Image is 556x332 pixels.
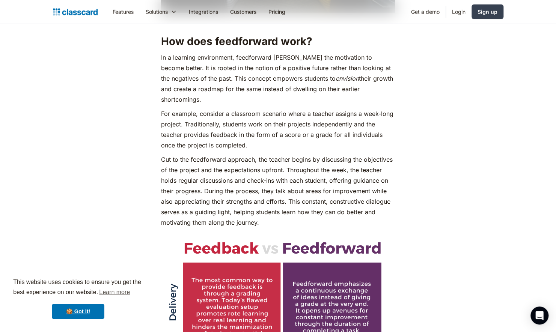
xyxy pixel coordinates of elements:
a: dismiss cookie message [52,304,104,319]
div: cookieconsent [6,270,150,326]
div: Solutions [140,3,183,20]
p: In a learning environment, feedforward [PERSON_NAME] the motivation to become better. It is roote... [161,52,395,105]
a: Get a demo [405,3,446,20]
a: Login [446,3,472,20]
div: Open Intercom Messenger [530,306,548,324]
div: Solutions [146,8,168,16]
a: Pricing [262,3,291,20]
a: learn more about cookies [98,287,131,298]
a: home [53,7,98,17]
a: Features [107,3,140,20]
a: Sign up [472,5,503,19]
a: Integrations [183,3,224,20]
strong: How does feedforward work? [161,35,312,48]
div: Sign up [478,8,497,16]
span: This website uses cookies to ensure you get the best experience on our website. [13,278,143,298]
em: envision [336,75,359,82]
a: Customers [224,3,262,20]
p: For example, consider a classroom scenario where a teacher assigns a week-long project. Tradition... [161,108,395,150]
p: Cut to the feedforward approach, the teacher begins by discussing the objectives of the project a... [161,154,395,228]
